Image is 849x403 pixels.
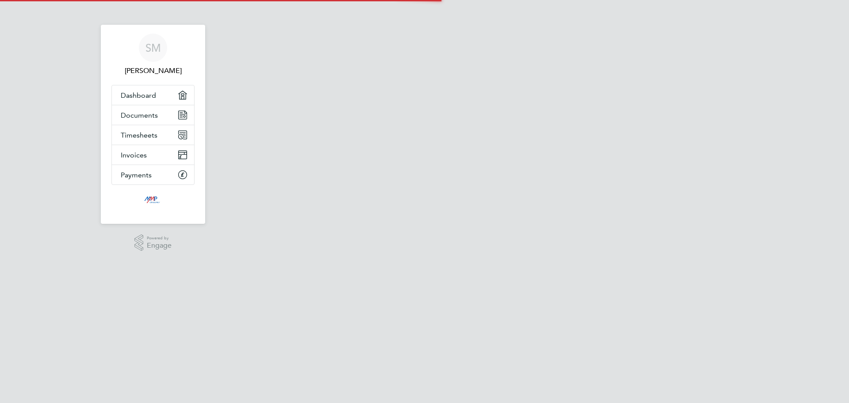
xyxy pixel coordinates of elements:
[121,91,156,100] span: Dashboard
[141,194,166,208] img: mmpconsultancy-logo-retina.png
[112,125,194,145] a: Timesheets
[112,85,194,105] a: Dashboard
[121,111,158,119] span: Documents
[134,234,172,251] a: Powered byEngage
[111,194,195,208] a: Go to home page
[145,42,161,54] span: SM
[101,25,205,224] nav: Main navigation
[147,242,172,249] span: Engage
[111,34,195,76] a: SM[PERSON_NAME]
[111,65,195,76] span: Sikandar Mahmood
[112,145,194,165] a: Invoices
[121,171,152,179] span: Payments
[112,105,194,125] a: Documents
[112,165,194,184] a: Payments
[121,131,157,139] span: Timesheets
[147,234,172,242] span: Powered by
[121,151,147,159] span: Invoices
